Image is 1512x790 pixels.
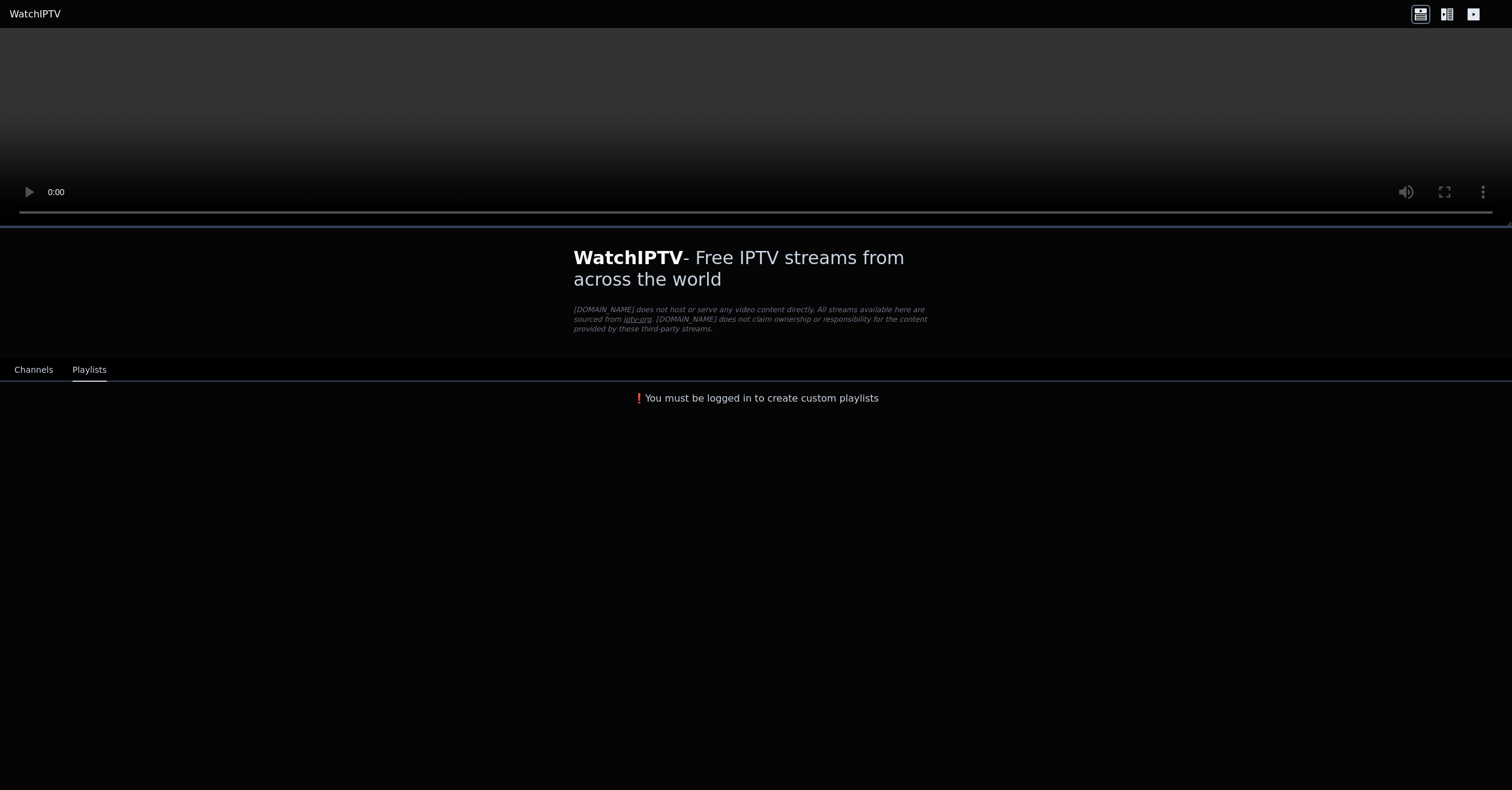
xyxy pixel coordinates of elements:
[14,359,53,382] button: Channels
[624,315,652,324] a: iptv-org
[10,7,61,22] a: WatchIPTV
[574,247,684,268] span: WatchIPTV
[555,391,958,406] h3: ❗️You must be logged in to create custom playlists
[574,305,939,334] p: [DOMAIN_NAME] does not host or serve any video content directly. All streams available here are s...
[574,247,939,291] h1: - Free IPTV streams from across the world
[73,359,107,382] button: Playlists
